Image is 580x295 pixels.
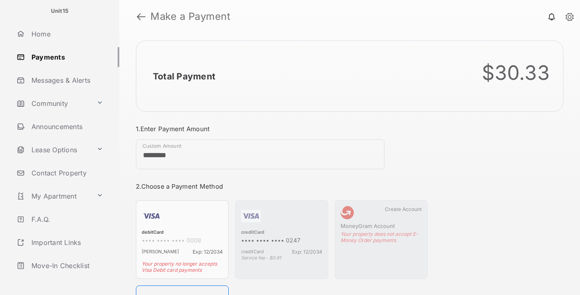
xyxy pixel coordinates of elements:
div: $30.33 [482,61,550,85]
h3: 2. Choose a Payment Method [136,182,428,190]
div: •••• •••• •••• 0247 [241,237,322,245]
a: Payments [13,47,119,67]
a: F.A.Q. [13,209,119,229]
h2: Total Payment [153,71,215,82]
a: Messages & Alerts [13,70,119,90]
a: Announcements [13,117,119,137]
p: Unit15 [51,7,69,15]
a: Lease Options [13,140,93,160]
div: creditCard•••• •••• •••• 0247creditCardExp: 12/2034Service fee - $0.91 [235,200,328,279]
a: Important Links [13,233,106,252]
a: Move-In Checklist [13,256,119,276]
a: Community [13,94,93,113]
div: creditCard [241,229,322,237]
a: My Apartment [13,186,93,206]
a: Home [13,24,119,44]
span: creditCard [241,249,264,255]
div: Service fee - $0.91 [241,255,322,261]
h3: 1. Enter Payment Amount [136,125,428,133]
strong: Make a Payment [150,12,230,22]
span: Exp: 12/2034 [292,249,322,255]
a: Contact Property [13,163,119,183]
